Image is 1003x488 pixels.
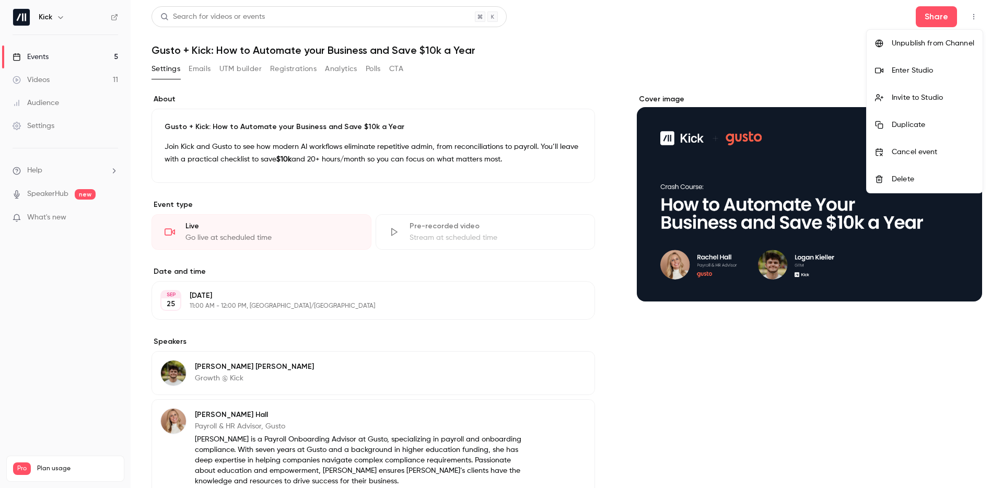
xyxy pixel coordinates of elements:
[892,65,974,76] div: Enter Studio
[892,120,974,130] div: Duplicate
[892,92,974,103] div: Invite to Studio
[892,147,974,157] div: Cancel event
[892,38,974,49] div: Unpublish from Channel
[892,174,974,184] div: Delete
